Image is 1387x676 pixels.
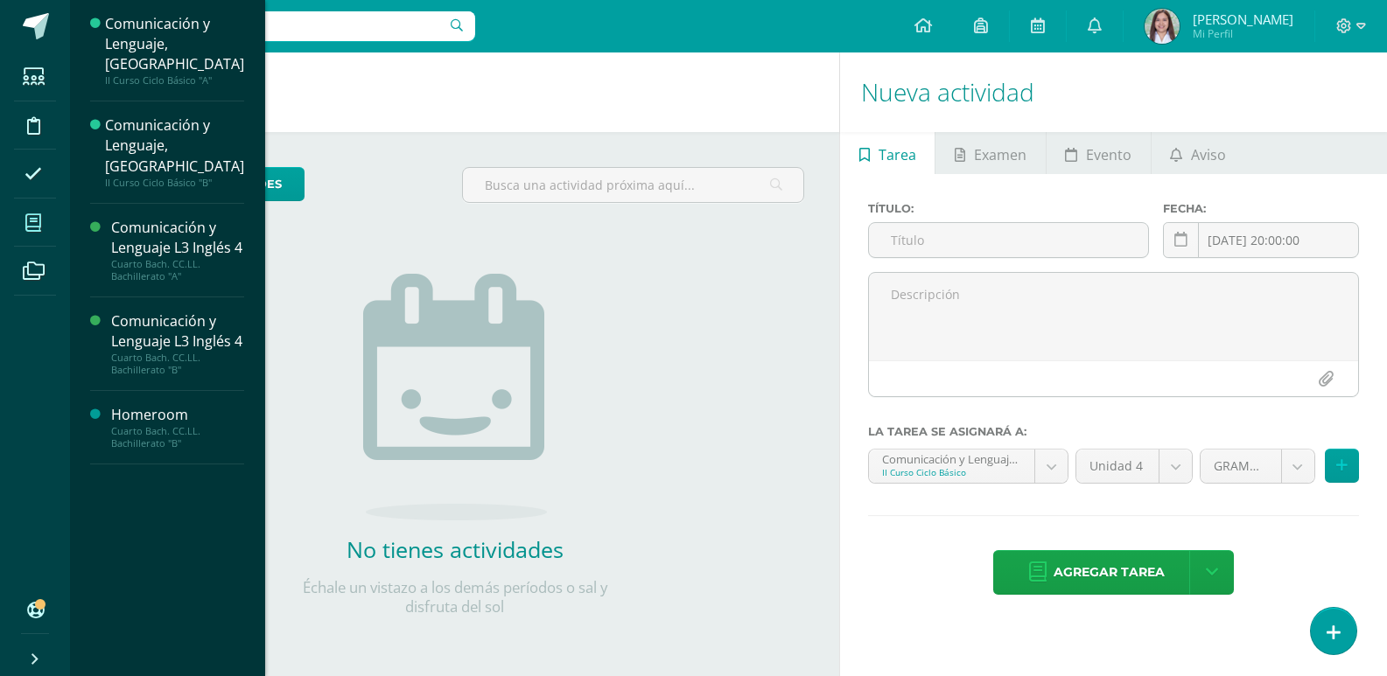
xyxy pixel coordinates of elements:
[1054,551,1165,594] span: Agregar tarea
[1191,134,1226,176] span: Aviso
[105,177,244,189] div: II Curso Ciclo Básico "B"
[882,466,1021,478] div: II Curso Ciclo Básico
[105,115,244,176] div: Comunicación y Lenguaje, [GEOGRAPHIC_DATA]
[869,450,1068,483] a: Comunicación y Lenguaje, Inglés 'A'II Curso Ciclo Básico
[1193,26,1293,41] span: Mi Perfil
[1201,450,1314,483] a: GRAMMAR (10.0%)
[1214,450,1268,483] span: GRAMMAR (10.0%)
[105,14,244,87] a: Comunicación y Lenguaje, [GEOGRAPHIC_DATA]II Curso Ciclo Básico "A"
[1076,450,1192,483] a: Unidad 4
[111,311,244,376] a: Comunicación y Lenguaje L3 Inglés 4Cuarto Bach. CC.LL. Bachillerato "B"
[1163,202,1359,215] label: Fecha:
[868,425,1359,438] label: La tarea se asignará a:
[1145,9,1180,44] img: f5bd1891ebb362354a98283855bc7a32.png
[869,223,1147,257] input: Título
[81,11,475,41] input: Busca un usuario...
[111,218,244,258] div: Comunicación y Lenguaje L3 Inglés 4
[111,352,244,376] div: Cuarto Bach. CC.LL. Bachillerato "B"
[1193,10,1293,28] span: [PERSON_NAME]
[935,132,1045,174] a: Examen
[105,14,244,74] div: Comunicación y Lenguaje, [GEOGRAPHIC_DATA]
[861,52,1366,132] h1: Nueva actividad
[868,202,1148,215] label: Título:
[882,450,1021,466] div: Comunicación y Lenguaje, Inglés 'A'
[879,134,916,176] span: Tarea
[111,405,244,450] a: HomeroomCuarto Bach. CC.LL. Bachillerato "B"
[840,132,935,174] a: Tarea
[111,311,244,352] div: Comunicación y Lenguaje L3 Inglés 4
[1047,132,1151,174] a: Evento
[363,274,547,520] img: no_activities.png
[111,258,244,282] div: Cuarto Bach. CC.LL. Bachillerato "A"
[1164,223,1358,257] input: Fecha de entrega
[280,534,630,564] h2: No tienes actividades
[105,74,244,87] div: II Curso Ciclo Básico "A"
[111,405,244,425] div: Homeroom
[280,578,630,617] p: Échale un vistazo a los demás períodos o sal y disfruta del sol
[91,52,818,132] h1: Actividades
[111,218,244,282] a: Comunicación y Lenguaje L3 Inglés 4Cuarto Bach. CC.LL. Bachillerato "A"
[1152,132,1245,174] a: Aviso
[1086,134,1131,176] span: Evento
[463,168,804,202] input: Busca una actividad próxima aquí...
[1089,450,1145,483] span: Unidad 4
[974,134,1026,176] span: Examen
[105,115,244,188] a: Comunicación y Lenguaje, [GEOGRAPHIC_DATA]II Curso Ciclo Básico "B"
[111,425,244,450] div: Cuarto Bach. CC.LL. Bachillerato "B"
